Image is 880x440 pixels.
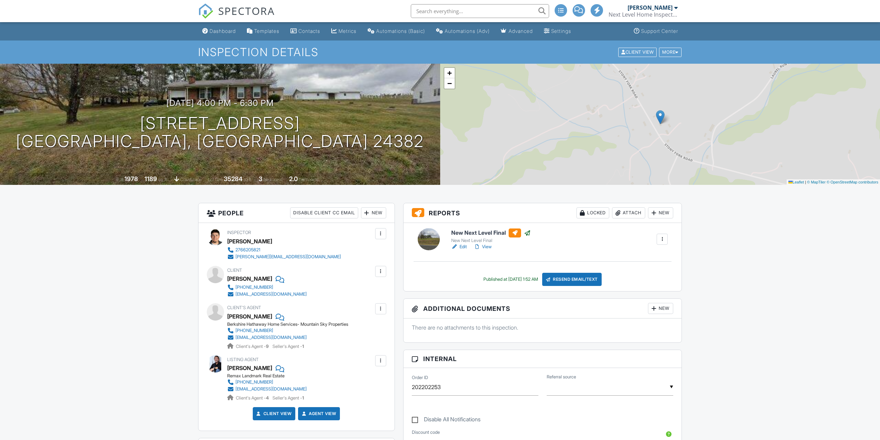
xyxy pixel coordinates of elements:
[609,11,678,18] div: Next Level Home Inspections LLC
[412,416,481,425] label: Disable All Notifications
[227,327,343,334] a: [PHONE_NUMBER]
[227,386,307,393] a: [EMAIL_ADDRESS][DOMAIN_NAME]
[445,28,490,34] div: Automations (Adv)
[376,28,425,34] div: Automations (Basic)
[227,322,348,327] div: Berkshire Hathaway Home Services- Mountain Sky Properties
[498,25,536,38] a: Advanced
[243,177,252,182] span: sq.ft.
[288,25,323,38] a: Contacts
[298,28,320,34] div: Contacts
[451,228,531,244] a: New Next Level Final New Next Level Final
[509,28,533,34] div: Advanced
[628,4,673,11] div: [PERSON_NAME]
[547,374,576,380] label: Referral source
[551,28,571,34] div: Settings
[618,47,657,57] div: Client View
[290,207,358,218] div: Disable Client CC Email
[404,299,682,318] h3: Additional Documents
[827,180,878,184] a: © OpenStreetMap contributors
[224,175,242,182] div: 35284
[158,177,168,182] span: sq. ft.
[631,25,681,38] a: Support Center
[339,28,356,34] div: Metrics
[227,236,272,246] div: [PERSON_NAME]
[300,410,336,417] a: Agent View
[235,335,307,340] div: [EMAIL_ADDRESS][DOMAIN_NAME]
[259,175,262,182] div: 3
[210,28,236,34] div: Dashboard
[227,284,307,291] a: [PHONE_NUMBER]
[235,291,307,297] div: [EMAIL_ADDRESS][DOMAIN_NAME]
[236,395,270,401] span: Client's Agent -
[412,324,674,331] p: There are no attachments to this inspection.
[474,243,492,250] a: View
[788,180,804,184] a: Leaflet
[451,238,531,243] div: New Next Level Final
[263,177,282,182] span: bedrooms
[235,285,273,290] div: [PHONE_NUMBER]
[235,386,307,392] div: [EMAIL_ADDRESS][DOMAIN_NAME]
[198,203,395,223] h3: People
[483,277,538,282] div: Published at [DATE] 1:52 AM
[198,46,682,58] h1: Inspection Details
[16,114,424,151] h1: [STREET_ADDRESS] [GEOGRAPHIC_DATA], [GEOGRAPHIC_DATA] 24382
[227,311,272,322] a: [PERSON_NAME]
[541,25,574,38] a: Settings
[227,273,272,284] div: [PERSON_NAME]
[412,429,440,435] label: Discount code
[612,207,645,218] div: Attach
[227,291,307,298] a: [EMAIL_ADDRESS][DOMAIN_NAME]
[266,395,269,401] strong: 4
[235,247,260,253] div: 2766205821
[302,395,304,401] strong: 1
[116,177,123,182] span: Built
[166,98,274,108] h3: [DATE] 4:00 pm - 6:30 pm
[208,177,223,182] span: Lot Size
[289,175,298,182] div: 2.0
[227,363,272,373] a: [PERSON_NAME]
[266,344,269,349] strong: 9
[235,328,273,333] div: [PHONE_NUMBER]
[227,253,341,260] a: [PERSON_NAME][EMAIL_ADDRESS][DOMAIN_NAME]
[272,344,304,349] span: Seller's Agent -
[404,350,682,368] h3: Internal
[302,344,304,349] strong: 1
[641,28,678,34] div: Support Center
[618,49,658,54] a: Client View
[227,379,307,386] a: [PHONE_NUMBER]
[433,25,492,38] a: Automations (Advanced)
[444,68,455,78] a: Zoom in
[198,3,213,19] img: The Best Home Inspection Software - Spectora
[254,28,279,34] div: Templates
[404,203,682,223] h3: Reports
[576,207,609,218] div: Locked
[198,9,275,24] a: SPECTORA
[411,4,549,18] input: Search everything...
[227,268,242,273] span: Client
[255,410,292,417] a: Client View
[656,110,665,124] img: Marker
[235,379,273,385] div: [PHONE_NUMBER]
[227,246,341,253] a: 2766205821
[328,25,359,38] a: Metrics
[447,79,452,88] span: −
[145,175,157,182] div: 1189
[444,78,455,89] a: Zoom out
[451,228,531,237] h6: New Next Level Final
[227,305,261,310] span: Client's Agent
[365,25,428,38] a: Automations (Basic)
[180,177,202,182] span: crawlspace
[805,180,806,184] span: |
[227,357,259,362] span: Listing Agent
[272,395,304,401] span: Seller's Agent -
[451,243,467,250] a: Edit
[218,3,275,18] span: SPECTORA
[235,254,341,260] div: [PERSON_NAME][EMAIL_ADDRESS][DOMAIN_NAME]
[244,25,282,38] a: Templates
[299,177,318,182] span: bathrooms
[361,207,386,218] div: New
[227,373,312,379] div: Remax Landmark Real Estate
[124,175,138,182] div: 1978
[236,344,270,349] span: Client's Agent -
